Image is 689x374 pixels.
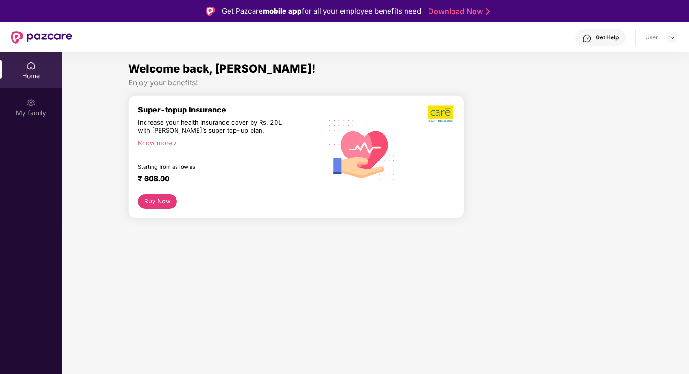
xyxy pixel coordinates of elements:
[138,174,313,185] div: ₹ 608.00
[322,109,402,189] img: svg+xml;base64,PHN2ZyB4bWxucz0iaHR0cDovL3d3dy53My5vcmcvMjAwMC9zdmciIHhtbG5zOnhsaW5rPSJodHRwOi8vd3...
[206,7,215,16] img: Logo
[128,62,316,75] span: Welcome back, [PERSON_NAME]!
[582,34,592,43] img: svg+xml;base64,PHN2ZyBpZD0iSGVscC0zMngzMiIgeG1sbnM9Imh0dHA6Ly93d3cudzMub3JnLzIwMDAvc3ZnIiB3aWR0aD...
[138,164,283,170] div: Starting from as low as
[428,7,487,16] a: Download Now
[128,78,623,88] div: Enjoy your benefits!
[138,139,317,146] div: Know more
[138,105,322,114] div: Super-topup Insurance
[645,34,658,41] div: User
[263,7,302,15] strong: mobile app
[138,119,282,135] div: Increase your health insurance cover by Rs. 20L with [PERSON_NAME]’s super top-up plan.
[11,31,72,44] img: New Pazcare Logo
[172,141,177,146] span: right
[26,61,36,70] img: svg+xml;base64,PHN2ZyBpZD0iSG9tZSIgeG1sbnM9Imh0dHA6Ly93d3cudzMub3JnLzIwMDAvc3ZnIiB3aWR0aD0iMjAiIG...
[486,7,490,16] img: Stroke
[428,105,454,123] img: b5dec4f62d2307b9de63beb79f102df3.png
[222,6,421,17] div: Get Pazcare for all your employee benefits need
[596,34,619,41] div: Get Help
[668,34,676,41] img: svg+xml;base64,PHN2ZyBpZD0iRHJvcGRvd24tMzJ4MzIiIHhtbG5zPSJodHRwOi8vd3d3LnczLm9yZy8yMDAwL3N2ZyIgd2...
[26,98,36,107] img: svg+xml;base64,PHN2ZyB3aWR0aD0iMjAiIGhlaWdodD0iMjAiIHZpZXdCb3g9IjAgMCAyMCAyMCIgZmlsbD0ibm9uZSIgeG...
[138,194,177,209] button: Buy Now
